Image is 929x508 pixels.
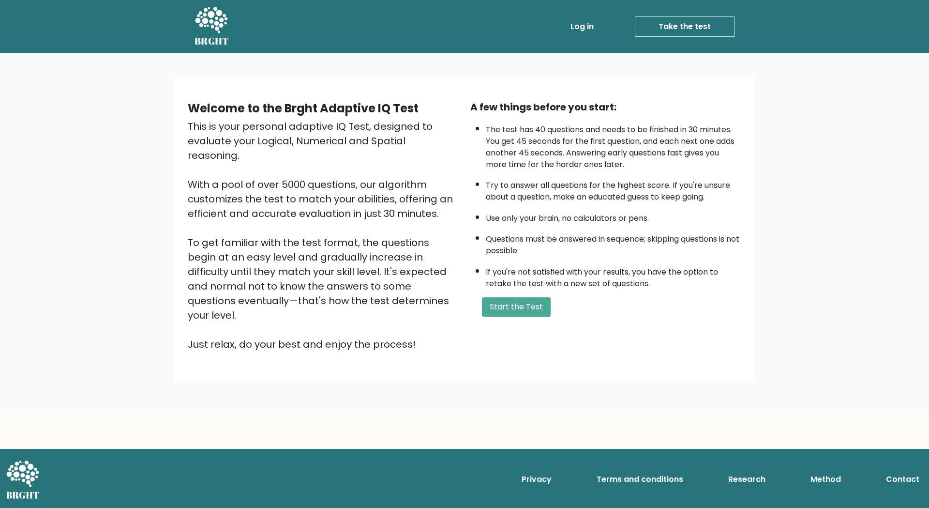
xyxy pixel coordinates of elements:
a: Log in [567,17,598,36]
a: Terms and conditions [593,470,687,489]
a: BRGHT [195,4,229,49]
li: Use only your brain, no calculators or pens. [486,208,741,224]
li: Try to answer all questions for the highest score. If you're unsure about a question, make an edu... [486,175,741,203]
button: Start the Test [482,297,551,317]
li: Questions must be answered in sequence; skipping questions is not possible. [486,229,741,257]
li: The test has 40 questions and needs to be finished in 30 minutes. You get 45 seconds for the firs... [486,119,741,170]
b: Welcome to the Brght Adaptive IQ Test [188,100,419,116]
div: This is your personal adaptive IQ Test, designed to evaluate your Logical, Numerical and Spatial ... [188,119,459,352]
a: Contact [882,470,923,489]
div: A few things before you start: [470,100,741,114]
a: Method [807,470,845,489]
a: Privacy [518,470,555,489]
a: Take the test [635,16,734,37]
a: Research [724,470,769,489]
h5: BRGHT [195,35,229,47]
li: If you're not satisfied with your results, you have the option to retake the test with a new set ... [486,262,741,290]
